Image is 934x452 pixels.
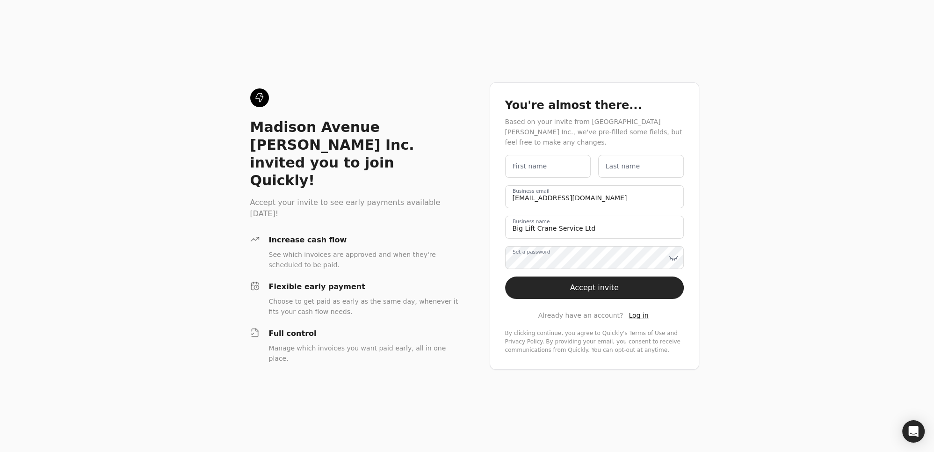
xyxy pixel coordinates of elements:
div: Increase cash flow [269,234,460,246]
div: Flexible early payment [269,281,460,292]
label: Set a password [513,248,550,256]
div: Madison Avenue [PERSON_NAME] Inc. invited you to join Quickly! [250,118,460,190]
label: First name [513,161,547,171]
div: Accept your invite to see early payments available [DATE]! [250,197,460,219]
div: Full control [269,328,460,339]
span: Already have an account? [538,311,623,321]
div: Based on your invite from [GEOGRAPHIC_DATA] [PERSON_NAME] Inc., we've pre-filled some fields, but... [505,117,684,147]
label: Business name [513,218,550,226]
div: Open Intercom Messenger [902,420,925,443]
button: Log in [627,310,650,321]
a: terms-of-service [629,330,665,336]
div: By clicking continue, you agree to Quickly's and . By providing your email, you consent to receiv... [505,329,684,354]
div: See which invoices are approved and when they're scheduled to be paid. [269,249,460,270]
label: Last name [606,161,640,171]
div: Choose to get paid as early as the same day, whenever it fits your cash flow needs. [269,296,460,317]
span: Log in [629,312,648,319]
div: You're almost there... [505,98,684,113]
a: privacy-policy [505,338,543,345]
a: Log in [629,311,648,321]
div: Manage which invoices you want paid early, all in one place. [269,343,460,364]
button: Accept invite [505,277,684,299]
label: Business email [513,188,550,195]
